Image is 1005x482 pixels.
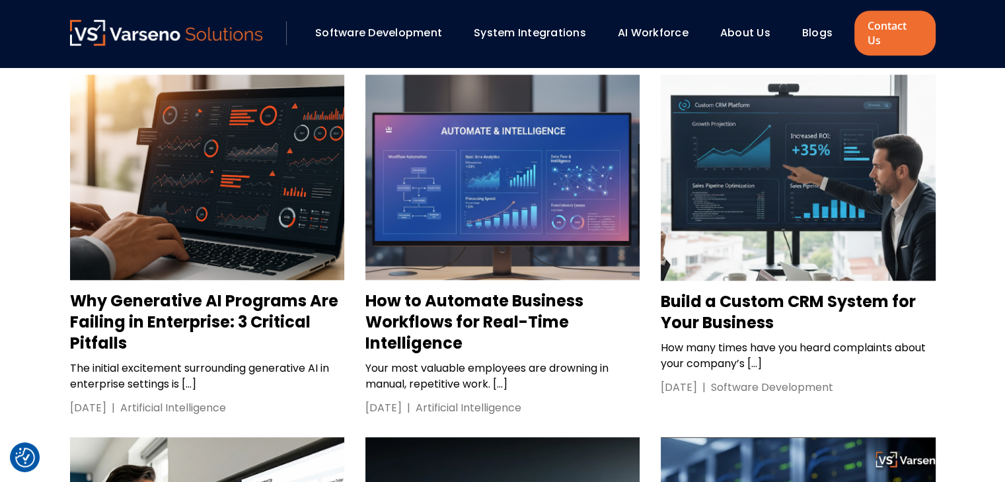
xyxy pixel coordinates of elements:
img: Revisit consent button [15,448,35,467]
h3: How to Automate Business Workflows for Real-Time Intelligence [365,291,640,354]
p: How many times have you heard complaints about your company’s […] [661,340,935,372]
div: System Integrations [467,22,605,44]
img: How to Automate Business Workflows for Real-Time Intelligence [365,75,640,280]
div: AI Workforce [611,22,707,44]
a: Software Development [315,25,442,40]
div: | [697,380,711,396]
a: Why Generative AI Programs Are Failing in Enterprise: 3 Critical Pitfalls Why Generative AI Progr... [70,75,344,416]
img: Why Generative AI Programs Are Failing in Enterprise: 3 Critical Pitfalls [70,75,344,280]
p: The initial excitement surrounding generative AI in enterprise settings is […] [70,361,344,392]
h3: Why Generative AI Programs Are Failing in Enterprise: 3 Critical Pitfalls [70,291,344,354]
img: Build a Custom CRM System for Your Business [661,75,935,281]
div: | [402,400,416,416]
button: Cookie Settings [15,448,35,467]
div: Blogs [796,22,851,44]
a: AI Workforce [618,25,689,40]
div: [DATE] [365,400,402,416]
div: Software Development [711,380,833,396]
a: Blogs [802,25,833,40]
div: [DATE] [661,380,697,396]
div: | [106,400,120,416]
a: System Integrations [474,25,586,40]
p: Your most valuable employees are drowning in manual, repetitive work. […] [365,361,640,392]
div: Artificial Intelligence [120,400,226,416]
a: Contact Us [854,11,935,55]
div: About Us [714,22,789,44]
div: Artificial Intelligence [416,400,521,416]
div: [DATE] [70,400,106,416]
a: About Us [720,25,770,40]
h3: Build a Custom CRM System for Your Business [661,291,935,333]
img: Varseno Solutions – Product Engineering & IT Services [70,20,263,46]
div: Software Development [309,22,461,44]
a: How to Automate Business Workflows for Real-Time Intelligence How to Automate Business Workflows ... [365,75,640,416]
a: Build a Custom CRM System for Your Business Build a Custom CRM System for Your Business How many ... [661,75,935,396]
